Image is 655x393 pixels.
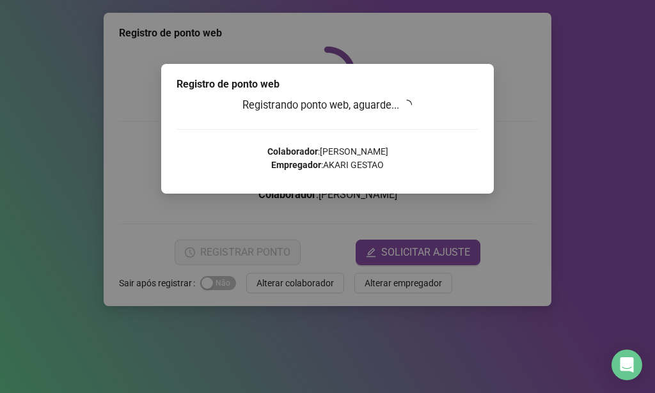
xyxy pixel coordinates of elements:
p: : [PERSON_NAME] : AKARI GESTAO [177,145,478,172]
span: loading [402,100,412,110]
h3: Registrando ponto web, aguarde... [177,97,478,114]
strong: Colaborador [267,146,318,157]
div: Open Intercom Messenger [612,350,642,380]
strong: Empregador [271,160,321,170]
div: Registro de ponto web [177,77,478,92]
